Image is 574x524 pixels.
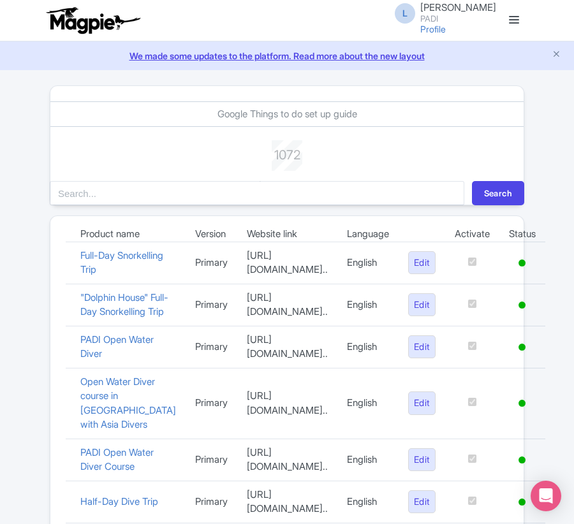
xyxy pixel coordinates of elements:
td: Status [499,226,545,242]
td: [URL][DOMAIN_NAME].. [237,481,337,523]
div: 1072 [180,140,394,164]
td: Version [186,226,237,242]
button: Search [472,181,524,205]
span: [PERSON_NAME] [420,1,496,13]
a: PADI Open Water Diver [80,333,154,360]
td: [URL][DOMAIN_NAME].. [237,368,337,439]
td: [URL][DOMAIN_NAME].. [237,242,337,284]
a: L [PERSON_NAME] PADI [387,3,496,23]
td: Primary [186,326,237,368]
td: Primary [186,242,237,284]
td: [URL][DOMAIN_NAME].. [237,439,337,481]
a: PADI Open Water Diver Course [80,446,154,473]
td: English [337,242,399,284]
a: Edit [408,335,436,359]
div: Open Intercom Messenger [531,481,561,511]
td: Primary [186,481,237,523]
td: English [337,368,399,439]
a: Edit [408,251,436,275]
a: Edit [408,448,436,472]
td: Primary [186,368,237,439]
a: Edit [408,490,436,514]
a: Open Water Diver course in [GEOGRAPHIC_DATA] with Asia Divers [80,375,176,431]
img: logo-ab69f6fb50320c5b225c76a69d11143b.png [43,6,142,34]
td: English [337,326,399,368]
a: Profile [420,24,446,34]
a: We made some updates to the platform. Read more about the new layout [8,49,566,62]
td: English [337,284,399,326]
a: Edit [408,391,436,415]
a: Edit [408,293,436,317]
td: English [337,481,399,523]
a: Full-Day Snorkelling Trip [80,249,163,276]
input: Search... [50,181,464,205]
button: Close announcement [552,48,561,62]
td: Language [337,226,399,242]
td: English [337,439,399,481]
a: Half-Day Dive Trip [80,495,158,507]
small: PADI [420,15,496,23]
a: "Dolphin House" Full-Day Snorkelling Trip [80,291,168,318]
td: Product name [71,226,186,242]
td: Website link [237,226,337,242]
td: Activate [445,226,499,242]
a: Google Things to do set up guide [217,108,357,120]
td: [URL][DOMAIN_NAME].. [237,284,337,326]
td: Primary [186,439,237,481]
td: Primary [186,284,237,326]
span: L [395,3,415,24]
td: [URL][DOMAIN_NAME].. [237,326,337,368]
